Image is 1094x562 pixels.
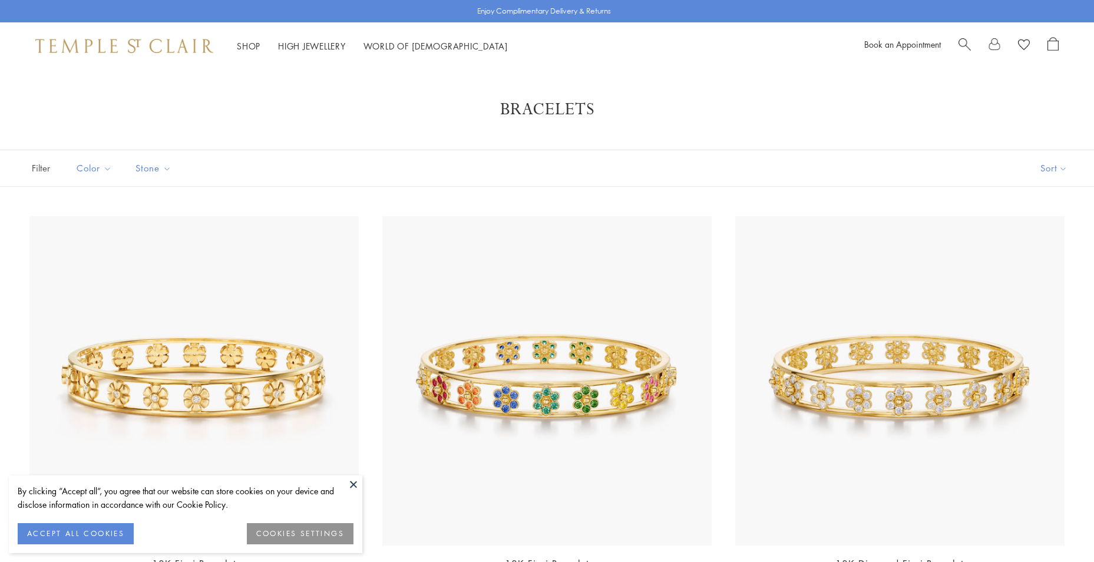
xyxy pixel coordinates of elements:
a: High JewelleryHigh Jewellery [278,40,346,52]
p: Enjoy Complimentary Delivery & Returns [477,5,611,17]
a: World of [DEMOGRAPHIC_DATA]World of [DEMOGRAPHIC_DATA] [363,40,508,52]
img: B31885-FIORIMX [382,216,712,546]
button: Show sort by [1014,150,1094,186]
button: ACCEPT ALL COOKIES [18,523,134,544]
img: 18K Fiori Bracelet [29,216,359,546]
span: Color [71,161,121,176]
div: By clicking “Accept all”, you agree that our website can store cookies on your device and disclos... [18,484,353,511]
img: B31885-FIORI [735,216,1065,546]
a: Book an Appointment [864,38,941,50]
a: Open Shopping Bag [1047,37,1059,55]
button: COOKIES SETTINGS [247,523,353,544]
a: ShopShop [237,40,260,52]
a: Search [959,37,971,55]
h1: Bracelets [47,99,1047,120]
button: Color [68,155,121,181]
nav: Main navigation [237,39,508,54]
button: Stone [127,155,180,181]
span: Stone [130,161,180,176]
img: Temple St. Clair [35,39,213,53]
a: View Wishlist [1018,37,1030,55]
